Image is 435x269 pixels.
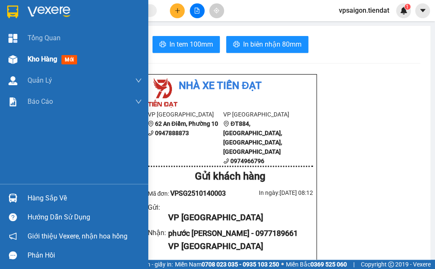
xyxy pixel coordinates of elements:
[168,227,306,239] div: phước [PERSON_NAME] - 0977189661
[9,232,17,240] span: notification
[8,194,17,202] img: warehouse-icon
[28,55,57,63] span: Kho hàng
[332,5,396,16] span: vpsaigon.tiendat
[406,4,409,10] span: 1
[28,249,142,262] div: Phản hồi
[213,8,219,14] span: aim
[135,98,142,105] span: down
[7,6,18,18] img: logo-vxr
[175,8,180,14] span: plus
[8,55,17,64] img: warehouse-icon
[286,260,347,269] span: Miền Bắc
[148,130,154,136] span: phone
[8,76,17,85] img: warehouse-icon
[148,202,169,213] div: Gửi :
[148,121,154,127] span: environment
[8,97,17,106] img: solution-icon
[148,78,313,94] li: Nhà xe Tiến Đạt
[388,261,394,267] span: copyright
[28,231,127,241] span: Giới thiệu Vexere, nhận hoa hồng
[353,260,355,269] span: |
[159,41,166,49] span: printer
[310,261,347,268] strong: 0369 525 060
[419,7,427,14] span: caret-down
[148,227,169,238] div: Nhận :
[194,8,200,14] span: file-add
[170,189,226,197] span: VPSG2510140003
[209,3,224,18] button: aim
[415,3,430,18] button: caret-down
[9,251,17,259] span: message
[148,110,224,119] li: VP [GEOGRAPHIC_DATA]
[152,36,220,53] button: printerIn tem 100mm
[155,120,218,127] b: 62 An Điềm, Phường 10
[400,7,407,14] img: icon-new-feature
[190,3,205,18] button: file-add
[170,3,185,18] button: plus
[223,158,229,164] span: phone
[28,96,53,107] span: Báo cáo
[223,121,229,127] span: environment
[226,36,308,53] button: printerIn biên nhận 80mm
[148,78,177,108] img: logo.jpg
[148,188,230,199] div: Mã đơn:
[223,110,299,119] li: VP [GEOGRAPHIC_DATA]
[243,39,302,50] span: In biên nhận 80mm
[175,260,279,269] span: Miền Nam
[230,158,264,164] b: 0974966796
[28,33,61,43] span: Tổng Quan
[230,188,313,197] div: In ngày: [DATE] 08:12
[135,77,142,84] span: down
[405,4,410,10] sup: 1
[233,41,240,49] span: printer
[281,263,284,266] span: ⚪️
[148,169,313,185] div: Gửi khách hàng
[9,213,17,221] span: question-circle
[155,130,189,136] b: 0947888873
[202,261,279,268] strong: 0708 023 035 - 0935 103 250
[61,55,77,64] span: mới
[168,240,306,253] div: VP [GEOGRAPHIC_DATA]
[28,75,52,86] span: Quản Lý
[8,34,17,43] img: dashboard-icon
[168,211,306,224] div: VP [GEOGRAPHIC_DATA]
[28,211,142,224] div: Hướng dẫn sử dụng
[28,192,142,205] div: Hàng sắp về
[169,39,213,50] span: In tem 100mm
